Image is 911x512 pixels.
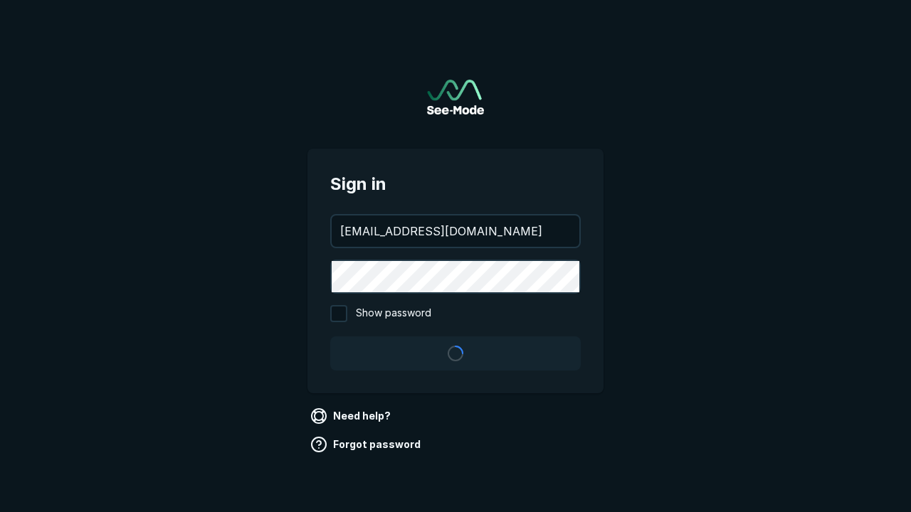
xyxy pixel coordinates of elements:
input: your@email.com [332,215,579,247]
img: See-Mode Logo [427,80,484,114]
a: Go to sign in [427,80,484,114]
a: Need help? [307,405,396,427]
a: Forgot password [307,433,426,456]
span: Sign in [330,171,581,197]
span: Show password [356,305,431,322]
